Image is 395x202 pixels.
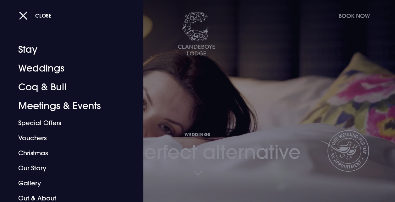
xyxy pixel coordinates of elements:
[18,40,117,59] a: Stay
[18,161,117,176] a: Our Story
[19,9,52,22] button: Close
[18,115,117,130] a: Special Offers
[35,12,52,19] span: Close
[18,97,117,115] a: Meetings & Events
[18,146,117,161] a: Christmas
[18,176,117,191] a: Gallery
[18,59,117,78] a: Weddings
[18,130,117,146] a: Vouchers
[18,78,117,97] a: Coq & Bull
